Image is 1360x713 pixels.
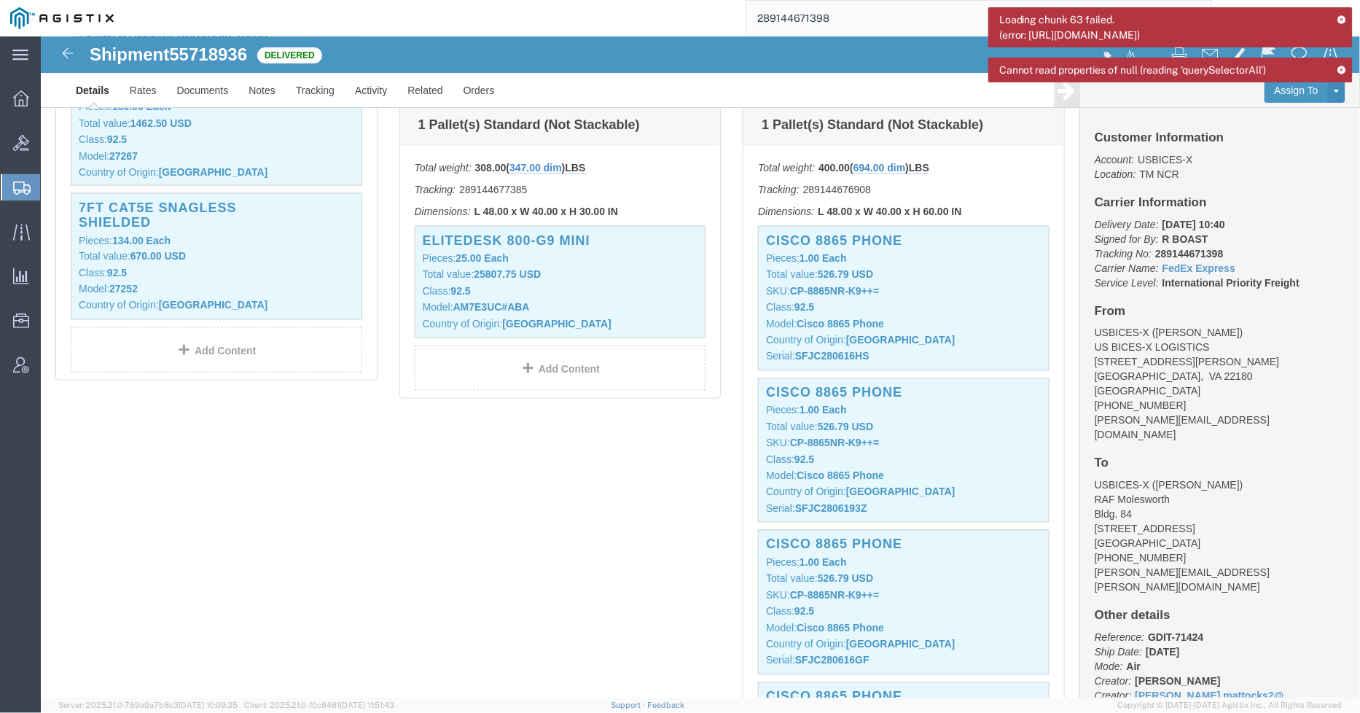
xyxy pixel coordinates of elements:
[244,701,394,709] span: Client: 2025.21.0-f0c8481
[10,7,114,29] img: logo
[340,701,394,709] span: [DATE] 11:51:43
[647,701,684,709] a: Feedback
[58,701,238,709] span: Server: 2025.21.0-769a9a7b8c3
[1118,699,1343,712] span: Copyright © [DATE]-[DATE] Agistix Inc., All Rights Reserved
[179,701,238,709] span: [DATE] 10:09:35
[746,1,1189,36] input: Search for shipment number, reference number
[41,36,1360,698] iframe: FS Legacy Container
[999,63,1267,78] span: Cannot read properties of null (reading 'querySelectorAll')
[999,12,1141,43] span: Loading chunk 63 failed. (error: [URL][DOMAIN_NAME])
[611,701,647,709] a: Support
